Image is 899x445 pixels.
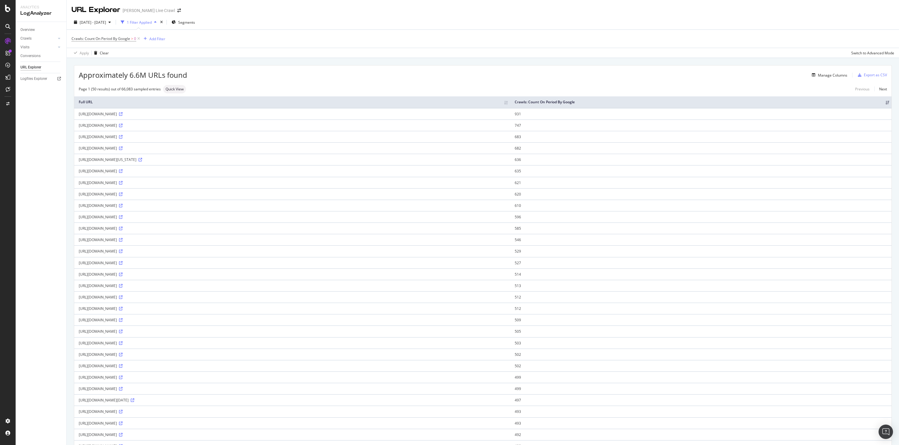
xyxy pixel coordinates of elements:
[20,35,56,42] a: Crawls
[510,429,891,440] td: 492
[79,192,506,197] div: [URL][DOMAIN_NAME]
[510,120,891,131] td: 747
[818,73,847,78] div: Manage Columns
[20,76,47,82] div: Logfiles Explorer
[79,86,161,92] div: Page 1 (50 results) out of 66,083 sampled entries
[141,35,165,42] button: Add Filter
[510,245,891,257] td: 529
[92,48,109,58] button: Clear
[510,257,891,268] td: 527
[79,168,506,174] div: [URL][DOMAIN_NAME]
[79,341,506,346] div: [URL][DOMAIN_NAME]
[134,35,136,43] span: 0
[79,237,506,242] div: [URL][DOMAIN_NAME]
[79,203,506,208] div: [URL][DOMAIN_NAME]
[79,409,506,414] div: [URL][DOMAIN_NAME]
[510,177,891,188] td: 621
[510,154,891,165] td: 636
[510,406,891,417] td: 493
[79,180,506,185] div: [URL][DOMAIN_NAME]
[79,432,506,437] div: [URL][DOMAIN_NAME]
[72,5,120,15] div: URL Explorer
[79,214,506,219] div: [URL][DOMAIN_NAME]
[100,50,109,56] div: Clear
[79,317,506,322] div: [URL][DOMAIN_NAME]
[510,200,891,211] td: 610
[177,8,181,13] div: arrow-right-arrow-left
[118,17,159,27] button: 1 Filter Applied
[510,234,891,245] td: 546
[874,85,887,93] a: Next
[79,70,187,80] span: Approximately 6.6M URLs found
[79,283,506,288] div: [URL][DOMAIN_NAME]
[127,20,152,25] div: 1 Filter Applied
[864,72,887,77] div: Export as CSV
[80,20,106,25] span: [DATE] - [DATE]
[20,27,62,33] a: Overview
[510,211,891,222] td: 596
[178,20,195,25] span: Segments
[510,417,891,429] td: 493
[79,352,506,357] div: [URL][DOMAIN_NAME]
[169,17,197,27] button: Segments
[79,123,506,128] div: [URL][DOMAIN_NAME]
[20,44,56,50] a: Visits
[510,165,891,177] td: 635
[72,48,89,58] button: Apply
[510,291,891,303] td: 512
[510,96,891,108] th: Crawls: Count On Period By Google: activate to sort column ascending
[510,280,891,291] td: 513
[20,5,62,10] div: Analytics
[79,295,506,300] div: [URL][DOMAIN_NAME]
[79,111,506,117] div: [URL][DOMAIN_NAME]
[510,131,891,142] td: 683
[510,108,891,120] td: 931
[20,10,62,17] div: LogAnalyzer
[20,64,41,71] div: URL Explorer
[510,337,891,349] td: 503
[79,306,506,311] div: [URL][DOMAIN_NAME]
[79,134,506,139] div: [URL][DOMAIN_NAME]
[20,44,29,50] div: Visits
[20,76,62,82] a: Logfiles Explorer
[510,142,891,154] td: 682
[79,157,506,162] div: [URL][DOMAIN_NAME][US_STATE]
[510,394,891,406] td: 497
[855,70,887,80] button: Export as CSV
[20,35,32,42] div: Crawls
[79,375,506,380] div: [URL][DOMAIN_NAME]
[79,329,506,334] div: [URL][DOMAIN_NAME]
[74,96,510,108] th: Full URL: activate to sort column ascending
[20,53,62,59] a: Conversions
[879,425,893,439] div: Open Intercom Messenger
[510,383,891,394] td: 499
[510,303,891,314] td: 512
[79,226,506,231] div: [URL][DOMAIN_NAME]
[131,36,133,41] span: >
[80,50,89,56] div: Apply
[849,48,894,58] button: Switch to Advanced Mode
[510,360,891,371] td: 502
[123,8,175,14] div: [PERSON_NAME] Live Crawl
[149,36,165,41] div: Add Filter
[510,222,891,234] td: 585
[510,349,891,360] td: 502
[166,87,184,91] span: Quick View
[163,85,186,93] div: neutral label
[510,268,891,280] td: 514
[79,363,506,368] div: [URL][DOMAIN_NAME]
[79,260,506,265] div: [URL][DOMAIN_NAME]
[510,188,891,200] td: 620
[20,64,62,71] a: URL Explorer
[20,53,41,59] div: Conversions
[79,421,506,426] div: [URL][DOMAIN_NAME]
[510,325,891,337] td: 505
[510,314,891,325] td: 509
[159,19,164,25] div: times
[79,272,506,277] div: [URL][DOMAIN_NAME]
[79,398,506,403] div: [URL][DOMAIN_NAME][DATE]
[851,50,894,56] div: Switch to Advanced Mode
[79,146,506,151] div: [URL][DOMAIN_NAME]
[510,371,891,383] td: 499
[20,27,35,33] div: Overview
